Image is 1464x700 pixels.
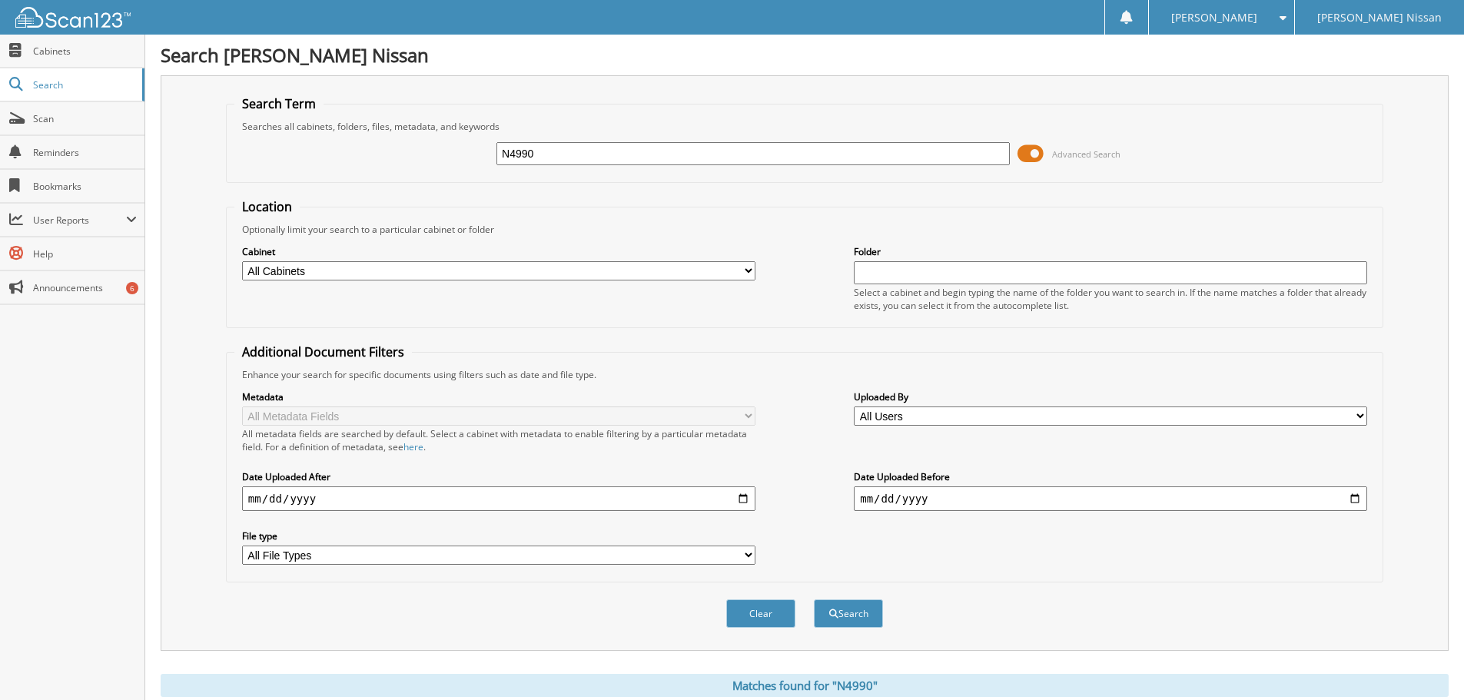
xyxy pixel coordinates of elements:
img: scan123-logo-white.svg [15,7,131,28]
label: Metadata [242,390,755,403]
label: Date Uploaded Before [854,470,1367,483]
div: Searches all cabinets, folders, files, metadata, and keywords [234,120,1375,133]
label: Folder [854,245,1367,258]
legend: Search Term [234,95,324,112]
label: Cabinet [242,245,755,258]
h1: Search [PERSON_NAME] Nissan [161,42,1449,68]
span: User Reports [33,214,126,227]
div: Matches found for "N4990" [161,674,1449,697]
legend: Additional Document Filters [234,343,412,360]
input: start [242,486,755,511]
span: Cabinets [33,45,137,58]
div: Enhance your search for specific documents using filters such as date and file type. [234,368,1375,381]
span: Search [33,78,134,91]
input: end [854,486,1367,511]
div: Optionally limit your search to a particular cabinet or folder [234,223,1375,236]
span: Announcements [33,281,137,294]
label: Date Uploaded After [242,470,755,483]
span: Reminders [33,146,137,159]
div: Select a cabinet and begin typing the name of the folder you want to search in. If the name match... [854,286,1367,312]
button: Clear [726,599,795,628]
span: Advanced Search [1052,148,1120,160]
label: Uploaded By [854,390,1367,403]
button: Search [814,599,883,628]
span: Bookmarks [33,180,137,193]
span: [PERSON_NAME] [1171,13,1257,22]
span: Help [33,247,137,260]
label: File type [242,529,755,542]
legend: Location [234,198,300,215]
a: here [403,440,423,453]
span: [PERSON_NAME] Nissan [1317,13,1442,22]
div: 6 [126,282,138,294]
div: All metadata fields are searched by default. Select a cabinet with metadata to enable filtering b... [242,427,755,453]
span: Scan [33,112,137,125]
